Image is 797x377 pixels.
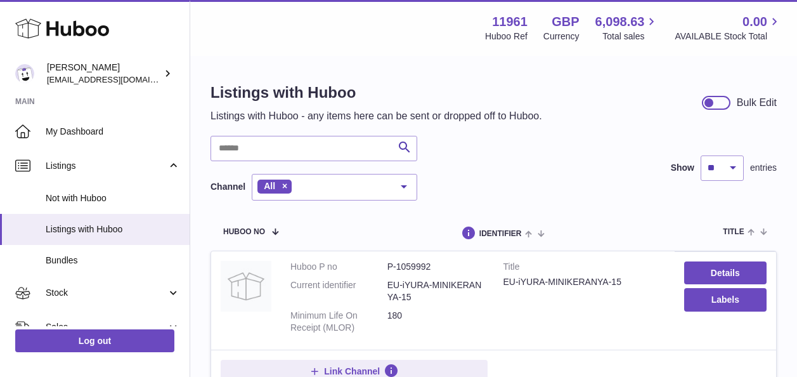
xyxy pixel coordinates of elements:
span: Sales [46,321,167,333]
span: Huboo no [223,228,265,236]
h1: Listings with Huboo [211,83,542,103]
div: Bulk Edit [737,96,777,110]
a: 6,098.63 Total sales [595,13,659,43]
span: Total sales [602,30,659,43]
span: entries [750,162,777,174]
span: Not with Huboo [46,192,180,204]
span: 0.00 [742,13,767,30]
span: My Dashboard [46,126,180,138]
img: internalAdmin-11961@internal.huboo.com [15,64,34,83]
dt: Minimum Life On Receipt (MLOR) [290,310,387,334]
span: title [723,228,744,236]
a: Details [684,261,767,284]
dd: EU-iYURA-MINIKERANYA-15 [387,279,484,303]
span: Listings with Huboo [46,223,180,235]
div: [PERSON_NAME] [47,62,161,86]
div: Huboo Ref [485,30,528,43]
button: Labels [684,288,767,311]
a: Log out [15,329,174,352]
a: 0.00 AVAILABLE Stock Total [675,13,782,43]
div: Currency [543,30,580,43]
div: EU-iYURA-MINIKERANYA-15 [503,276,665,288]
label: Show [671,162,694,174]
span: [EMAIL_ADDRESS][DOMAIN_NAME] [47,74,186,84]
strong: Title [503,261,665,276]
span: Listings [46,160,167,172]
strong: 11961 [492,13,528,30]
p: Listings with Huboo - any items here can be sent or dropped off to Huboo. [211,109,542,123]
span: Bundles [46,255,180,267]
dt: Current identifier [290,279,387,303]
dd: 180 [387,310,484,334]
img: EU-iYURA-MINIKERANYA-15 [221,261,271,312]
span: Stock [46,287,167,299]
span: Link Channel [324,366,380,377]
dt: Huboo P no [290,261,387,273]
span: identifier [479,230,522,238]
span: All [264,181,275,191]
span: 6,098.63 [595,13,645,30]
dd: P-1059992 [387,261,484,273]
span: AVAILABLE Stock Total [675,30,782,43]
strong: GBP [552,13,579,30]
label: Channel [211,181,245,193]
